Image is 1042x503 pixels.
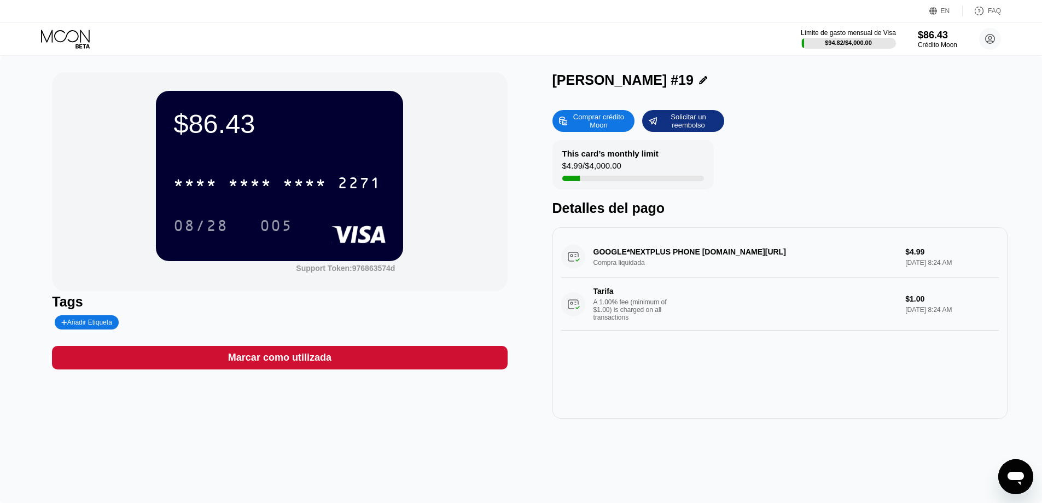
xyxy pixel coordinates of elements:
[562,149,659,158] div: This card’s monthly limit
[905,306,998,314] div: [DATE] 8:24 AM
[825,39,872,46] div: $94.82 / $4,000.00
[562,161,621,176] div: $4.99 / $4,000.00
[55,315,119,329] div: Añadir Etiqueta
[260,218,293,236] div: 005
[61,319,112,326] div: Añadir Etiqueta
[998,459,1033,494] iframe: Botón para iniciar la ventana de mensajería
[561,278,999,331] div: TarifaA 1.00% fee (minimum of $1.00) is charged on all transactions$1.00[DATE] 8:24 AM
[918,30,957,41] div: $86.43
[918,41,957,49] div: Crédito Moon
[658,112,718,130] div: Solicitar un reembolso
[228,351,331,364] div: Marcar como utilizada
[988,7,1001,15] div: FAQ
[568,112,628,130] div: Comprar crédito Moon
[552,72,694,88] div: [PERSON_NAME] #19
[552,200,1008,216] div: Detalles del pago
[52,294,507,310] div: Tags
[801,29,896,37] div: Límite de gasto mensual de Visa
[552,110,634,132] div: Comprar crédito Moon
[52,346,507,369] div: Marcar como utilizada
[929,5,963,16] div: EN
[337,176,381,193] div: 2271
[173,108,386,139] div: $86.43
[173,218,228,236] div: 08/28
[642,110,724,132] div: Solicitar un reembolso
[593,298,676,321] div: A 1.00% fee (minimum of $1.00) is charged on all transactions
[296,264,395,273] div: Support Token:976863574d
[905,294,998,303] div: $1.00
[165,212,236,239] div: 08/28
[801,29,896,49] div: Límite de gasto mensual de Visa$94.82/$4,000.00
[252,212,301,239] div: 005
[918,30,957,49] div: $86.43Crédito Moon
[593,287,670,296] div: Tarifa
[963,5,1001,16] div: FAQ
[296,264,395,273] div: Support Token: 976863574d
[941,7,950,15] div: EN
